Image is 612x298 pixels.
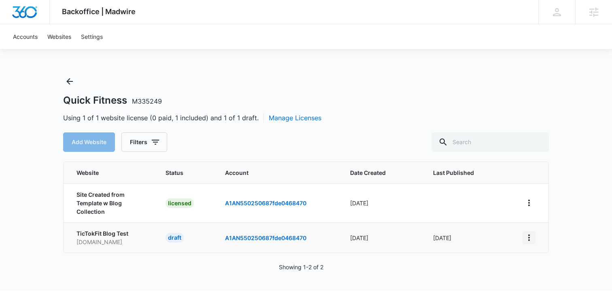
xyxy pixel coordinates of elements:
td: [DATE] [423,222,513,253]
div: draft [166,233,184,243]
a: Settings [76,24,108,49]
a: Accounts [8,24,42,49]
span: Website [76,168,134,177]
span: Using 1 of 1 website license (0 paid, 1 included) and 1 of 1 draft. [63,113,321,123]
p: Showing 1-2 of 2 [279,263,323,271]
div: licensed [166,198,194,208]
button: Back [63,75,76,88]
button: Filters [121,132,167,152]
a: Websites [42,24,76,49]
p: [DOMAIN_NAME] [76,238,146,246]
a: A1AN550250687fde0468470 [225,234,306,241]
span: M335249 [132,97,162,105]
p: TicTokFit Blog Test [76,229,146,238]
p: Site Created from Template w Blog Collection [76,190,146,216]
button: View More [523,196,535,209]
span: Date Created [350,168,402,177]
span: Status [166,168,206,177]
input: Search [432,132,549,152]
td: [DATE] [340,222,423,253]
button: View More [523,231,535,244]
button: Manage Licenses [269,113,321,123]
span: Account [225,168,331,177]
td: [DATE] [340,183,423,222]
h1: Quick Fitness [63,94,162,106]
span: Backoffice | Madwire [62,7,136,16]
a: A1AN550250687fde0468470 [225,200,306,206]
span: Last Published [433,168,491,177]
